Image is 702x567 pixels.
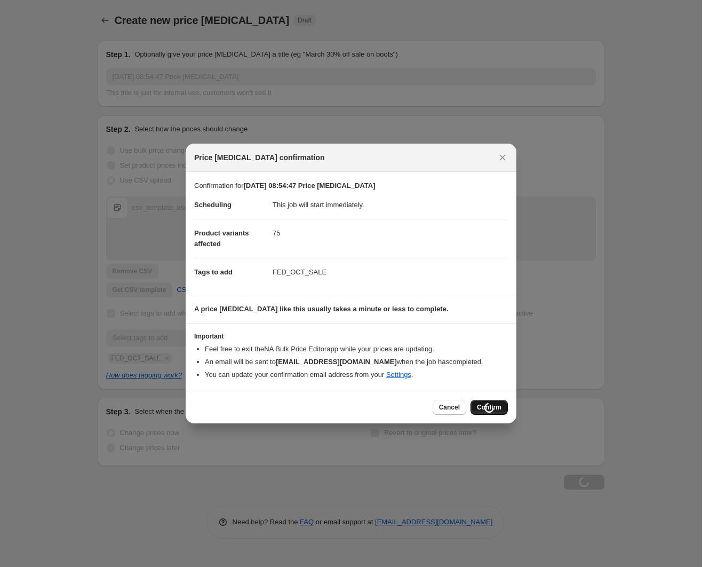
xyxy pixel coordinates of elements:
span: Product variants affected [194,229,249,248]
button: Cancel [433,400,466,415]
dd: This job will start immediately. [273,191,508,219]
b: [EMAIL_ADDRESS][DOMAIN_NAME] [276,358,397,366]
b: [DATE] 08:54:47 Price [MEDICAL_DATA] [243,182,375,190]
b: A price [MEDICAL_DATA] like this usually takes a minute or less to complete. [194,305,449,313]
li: Feel free to exit the NA Bulk Price Editor app while your prices are updating. [205,344,508,355]
a: Settings [386,371,411,379]
span: Scheduling [194,201,232,209]
span: Price [MEDICAL_DATA] confirmation [194,152,325,163]
span: Tags to add [194,268,233,276]
span: Cancel [439,403,460,412]
dd: 75 [273,219,508,247]
dd: FED_OCT_SALE [273,258,508,286]
h3: Important [194,332,508,341]
button: Close [495,150,510,165]
li: You can update your confirmation email address from your . [205,369,508,380]
p: Confirmation for [194,180,508,191]
li: An email will be sent to when the job has completed . [205,357,508,367]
